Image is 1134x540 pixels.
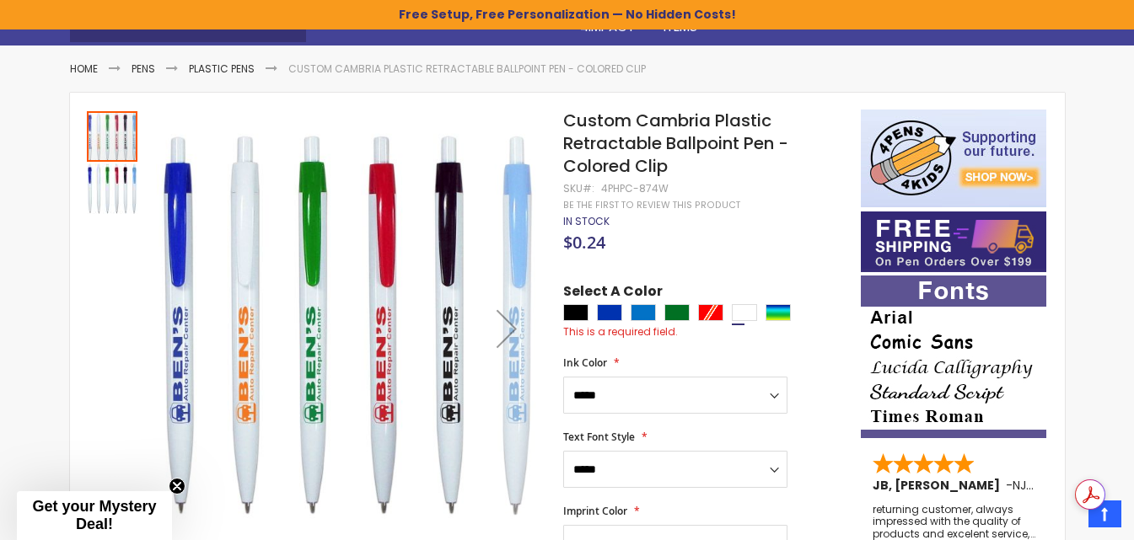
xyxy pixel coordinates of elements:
button: Close teaser [169,478,185,495]
div: Blue Light [631,304,656,321]
img: 4pens 4 kids [861,110,1046,207]
span: Ink Color [563,356,607,370]
div: Assorted [766,304,791,321]
span: JB, [PERSON_NAME] [873,477,1006,494]
a: Be the first to review this product [563,199,740,211]
div: Black [563,304,588,321]
div: This is a required field. [563,325,843,339]
a: Plastic Pens [189,61,255,76]
a: Top [1088,500,1121,527]
span: Custom Cambria Plastic Retractable Ballpoint Pen - Colored Clip [563,109,788,178]
span: Select A Color [563,282,663,305]
li: Custom Cambria Plastic Retractable Ballpoint Pen - Colored Clip [288,62,646,76]
img: Custom Cambria Plastic Retractable Ballpoint Pen - Colored Clip [87,163,137,214]
div: Availability [563,215,610,228]
span: $0.24 [563,231,605,254]
div: Custom Cambria Plastic Retractable Ballpoint Pen - Colored Clip [87,162,137,214]
div: Custom Cambria Plastic Retractable Ballpoint Pen - Colored Clip [87,110,139,162]
div: Blue [597,304,622,321]
div: 4PHPC-874W [601,182,669,195]
span: Get your Mystery Deal! [32,498,156,532]
span: In stock [563,214,610,228]
a: Pens [132,61,155,76]
div: returning customer, always impressed with the quality of products and excelent service, will retu... [873,504,1036,540]
span: NJ [1013,477,1034,494]
img: Custom Cambria Plastic Retractable Ballpoint Pen - Colored Clip [156,134,541,519]
img: Free shipping on orders over $199 [861,211,1046,272]
div: Get your Mystery Deal!Close teaser [17,491,172,540]
strong: SKU [563,181,594,195]
a: Home [70,61,98,76]
span: Text Font Style [563,430,635,444]
span: Imprint Color [563,504,627,518]
div: White [732,304,757,321]
img: font-personalization-examples [861,275,1046,438]
div: Green [664,304,690,321]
